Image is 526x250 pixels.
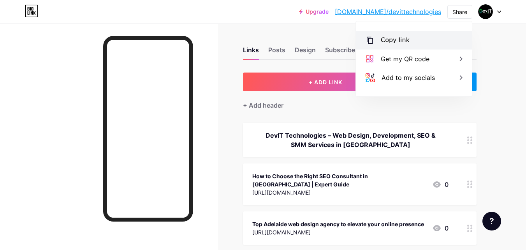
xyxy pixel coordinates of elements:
div: 0 [432,180,449,189]
div: 0 [432,223,449,233]
div: Top Adelaide web design agency to elevate your online presence [252,220,424,228]
div: Posts [268,45,285,59]
div: Add to my socials [382,73,435,82]
div: How to Choose the Right SEO Consultant in [GEOGRAPHIC_DATA] | Expert Guide [252,172,426,188]
div: Subscribers [325,45,372,59]
div: [URL][DOMAIN_NAME] [252,188,426,197]
button: + ADD LINK [243,73,408,91]
div: DevIT Technologies – Web Design, Development, SEO & SMM Services in [GEOGRAPHIC_DATA] [252,131,449,149]
div: Links [243,45,259,59]
div: + Add header [243,101,283,110]
div: [URL][DOMAIN_NAME] [252,228,424,236]
a: [DOMAIN_NAME]/devittechnologies [335,7,441,16]
div: Get my QR code [381,54,429,64]
div: Design [295,45,316,59]
a: Upgrade [299,9,329,15]
div: Copy link [381,35,410,45]
span: + ADD LINK [309,79,342,85]
div: Share [452,8,467,16]
img: devittechnologies [478,4,493,19]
